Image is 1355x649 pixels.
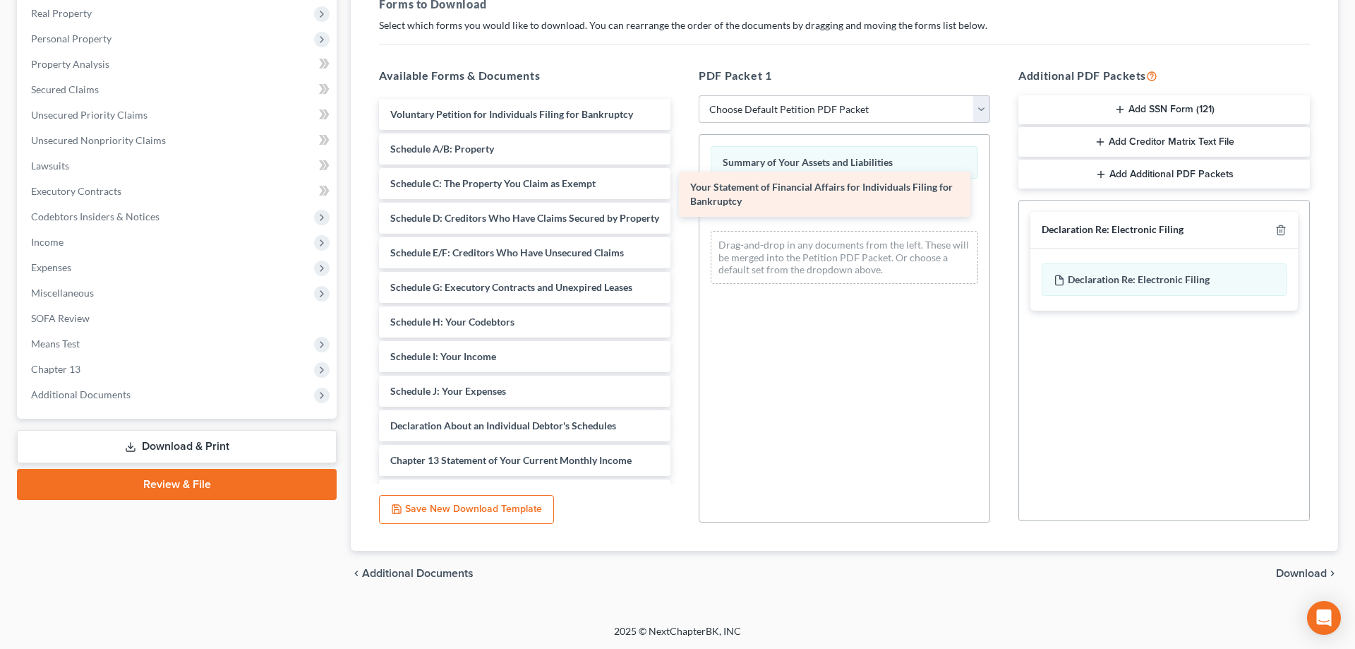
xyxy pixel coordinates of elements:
span: Real Property [31,7,92,19]
span: Declaration About an Individual Debtor's Schedules [390,419,616,431]
a: Secured Claims [20,77,337,102]
a: Unsecured Priority Claims [20,102,337,128]
span: Summary of Your Assets and Liabilities [723,156,893,168]
button: Add Additional PDF Packets [1018,160,1310,189]
button: Add Creditor Matrix Text File [1018,127,1310,157]
span: Chapter 13 [31,363,80,375]
a: chevron_left Additional Documents [351,568,474,579]
a: Unsecured Nonpriority Claims [20,128,337,153]
a: Property Analysis [20,52,337,77]
button: Download chevron_right [1276,568,1338,579]
span: Unsecured Nonpriority Claims [31,134,166,146]
a: Lawsuits [20,153,337,179]
div: Open Intercom Messenger [1307,601,1341,635]
div: Drag-and-drop in any documents from the left. These will be merged into the Petition PDF Packet. ... [711,231,978,284]
span: Miscellaneous [31,287,94,299]
span: Schedule G: Executory Contracts and Unexpired Leases [390,281,632,293]
span: Chapter 13 Statement of Your Current Monthly Income [390,454,632,466]
a: Review & File [17,469,337,500]
span: Declaration Re: Electronic Filing [1068,273,1210,285]
i: chevron_right [1327,568,1338,579]
span: Schedule J: Your Expenses [390,385,506,397]
span: Codebtors Insiders & Notices [31,210,159,222]
span: Schedule H: Your Codebtors [390,316,514,328]
span: Download [1276,568,1327,579]
span: Expenses [31,261,71,273]
h5: Available Forms & Documents [379,67,670,84]
button: Save New Download Template [379,495,554,525]
span: Schedule D: Creditors Who Have Claims Secured by Property [390,212,659,224]
span: Schedule A/B: Property [390,143,494,155]
h5: Additional PDF Packets [1018,67,1310,84]
span: Income [31,236,64,248]
span: Your Statement of Financial Affairs for Individuals Filing for Bankruptcy [690,181,953,207]
a: Download & Print [17,430,337,463]
span: Executory Contracts [31,185,121,197]
i: chevron_left [351,568,362,579]
span: Personal Property [31,32,112,44]
span: Unsecured Priority Claims [31,109,147,121]
span: Schedule C: The Property You Claim as Exempt [390,177,596,189]
button: Add SSN Form (121) [1018,95,1310,125]
span: Lawsuits [31,160,69,172]
div: Declaration Re: Electronic Filing [1042,223,1184,237]
span: Voluntary Petition for Individuals Filing for Bankruptcy [390,108,633,120]
span: Secured Claims [31,83,99,95]
h5: PDF Packet 1 [699,67,990,84]
a: SOFA Review [20,306,337,331]
span: Schedule E/F: Creditors Who Have Unsecured Claims [390,246,624,258]
span: SOFA Review [31,312,90,324]
span: Additional Documents [31,388,131,400]
a: Executory Contracts [20,179,337,204]
p: Select which forms you would like to download. You can rearrange the order of the documents by dr... [379,18,1310,32]
span: Means Test [31,338,80,350]
span: Additional Documents [362,568,474,579]
span: Property Analysis [31,58,109,70]
span: Schedule I: Your Income [390,350,496,362]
